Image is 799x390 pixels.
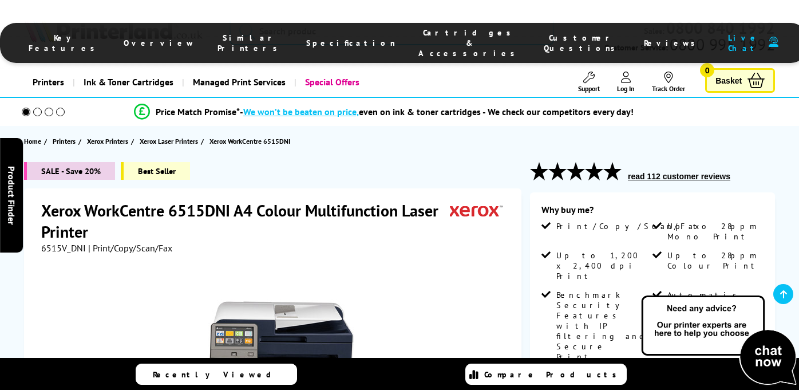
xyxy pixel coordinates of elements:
[465,364,627,385] a: Compare Products
[217,33,283,53] span: Similar Printers
[556,221,703,231] span: Print/Copy/Scan/Fax
[450,200,503,221] img: Xerox
[209,135,293,147] a: Xerox WorkCentre 6515DNI
[484,369,623,380] span: Compare Products
[73,68,182,97] a: Ink & Toner Cartridges
[306,38,395,48] span: Specification
[87,135,131,147] a: Xerox Printers
[617,84,635,93] span: Log In
[556,290,650,362] span: Benchmark Security Features with IP filtering and Secure Print
[88,242,172,254] span: | Print/Copy/Scan/Fax
[578,84,600,93] span: Support
[243,106,359,117] span: We won’t be beaten on price,
[53,135,76,147] span: Printers
[644,38,701,48] span: Reviews
[156,106,240,117] span: Price Match Promise*
[240,106,634,117] div: - even on ink & toner cartridges - We check our competitors every day!
[121,162,190,180] span: Best Seller
[556,250,650,281] span: Up to 1,200 x 2,400 dpi Print
[124,38,195,48] span: Overview
[652,72,685,93] a: Track Order
[41,200,450,242] h1: Xerox WorkCentre 6515DNI A4 Colour Multifunction Laser Printer
[153,369,283,380] span: Recently Viewed
[29,33,101,53] span: Key Features
[24,162,115,180] span: SALE - Save 20%
[667,250,761,271] span: Up to 28ppm Colour Print
[418,27,521,58] span: Cartridges & Accessories
[24,68,73,97] a: Printers
[182,68,294,97] a: Managed Print Services
[715,73,742,88] span: Basket
[578,72,600,93] a: Support
[705,68,775,93] a: Basket 0
[541,204,764,221] div: Why buy me?
[84,68,173,97] span: Ink & Toner Cartridges
[639,294,799,388] img: Open Live Chat window
[294,68,368,97] a: Special Offers
[140,135,201,147] a: Xerox Laser Printers
[24,135,41,147] span: Home
[209,135,290,147] span: Xerox WorkCentre 6515DNI
[140,135,198,147] span: Xerox Laser Printers
[724,33,763,53] span: Live Chat
[667,221,761,242] span: Up to 28ppm Mono Print
[53,135,78,147] a: Printers
[41,242,86,254] span: 6515V_DNI
[700,63,714,77] span: 0
[769,37,778,48] img: user-headset-duotone.svg
[24,135,44,147] a: Home
[6,166,17,224] span: Product Finder
[136,364,297,385] a: Recently Viewed
[6,102,762,122] li: modal_Promise
[624,171,734,182] button: read 112 customer reviews
[544,33,621,53] span: Customer Questions
[667,290,761,331] span: Automatic Double Sided Scanning
[617,72,635,93] a: Log In
[87,135,128,147] span: Xerox Printers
